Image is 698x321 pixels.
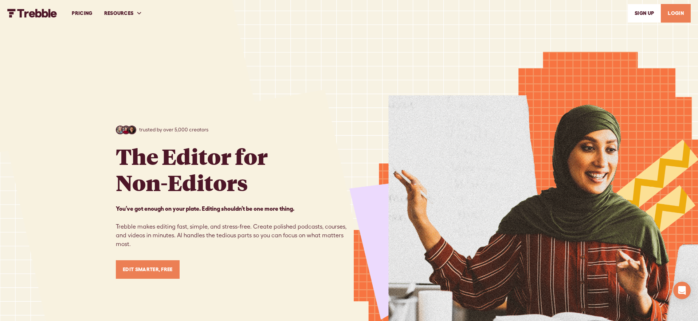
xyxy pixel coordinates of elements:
a: Edit Smarter, Free [116,260,180,279]
p: trusted by over 5,000 creators [139,126,208,134]
a: SIGn UP [628,4,661,23]
a: home [7,9,57,17]
img: Trebble FM Logo [7,9,57,17]
a: PRICING [66,1,98,26]
h1: The Editor for Non-Editors [116,143,268,195]
div: RESOURCES [104,9,134,17]
div: RESOURCES [98,1,148,26]
div: Open Intercom Messenger [673,282,691,299]
a: LOGIN [661,4,691,23]
p: Trebble makes editing fast, simple, and stress-free. Create polished podcasts, courses, and video... [116,204,349,249]
strong: You’ve got enough on your plate. Editing shouldn’t be one more thing. ‍ [116,205,294,212]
